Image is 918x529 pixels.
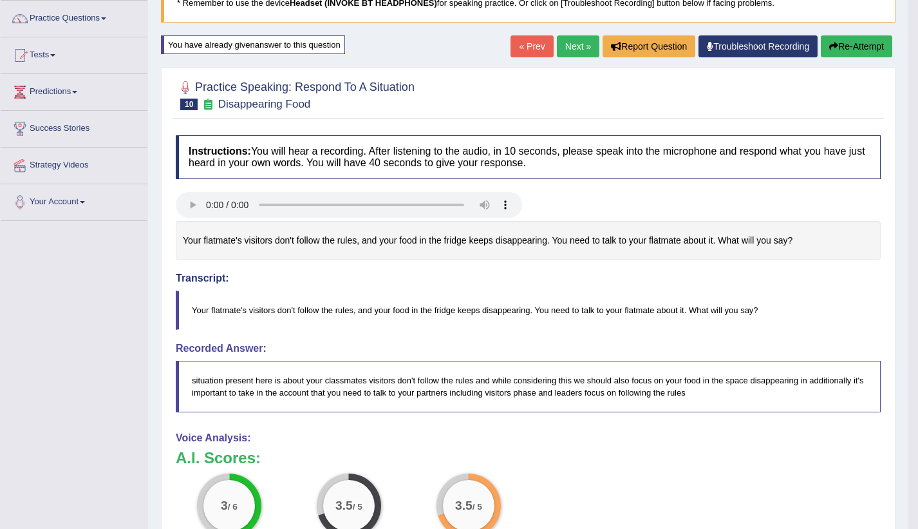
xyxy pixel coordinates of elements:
[176,343,881,354] h4: Recorded Answer:
[1,37,147,70] a: Tests
[557,35,599,57] a: Next »
[218,98,311,110] small: Disappearing Food
[176,221,881,260] div: Your flatmate's visitors don't follow the rules, and your food in the fridge keeps disappearing. ...
[201,99,214,111] small: Exam occurring question
[472,502,482,512] small: / 5
[455,499,473,513] big: 3.5
[821,35,892,57] button: Re-Attempt
[353,502,362,512] small: / 5
[698,35,818,57] a: Troubleshoot Recording
[1,111,147,143] a: Success Stories
[176,135,881,178] h4: You will hear a recording. After listening to the audio, in 10 seconds, please speak into the mic...
[335,499,353,513] big: 3.5
[161,35,345,54] div: You have already given answer to this question
[176,361,881,412] blockquote: situation present here is about your classmates visitors don't follow the rules and while conside...
[221,499,228,513] big: 3
[511,35,553,57] a: « Prev
[189,146,251,157] b: Instructions:
[176,78,415,110] h2: Practice Speaking: Respond To A Situation
[176,291,881,330] blockquote: Your flatmate's visitors don't follow the rules, and your food in the fridge keeps disappearing. ...
[1,148,147,180] a: Strategy Videos
[180,99,198,110] span: 10
[228,502,238,512] small: / 6
[603,35,695,57] button: Report Question
[1,74,147,106] a: Predictions
[176,449,261,466] b: A.I. Scores:
[1,184,147,216] a: Your Account
[176,432,881,444] h4: Voice Analysis:
[1,1,147,33] a: Practice Questions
